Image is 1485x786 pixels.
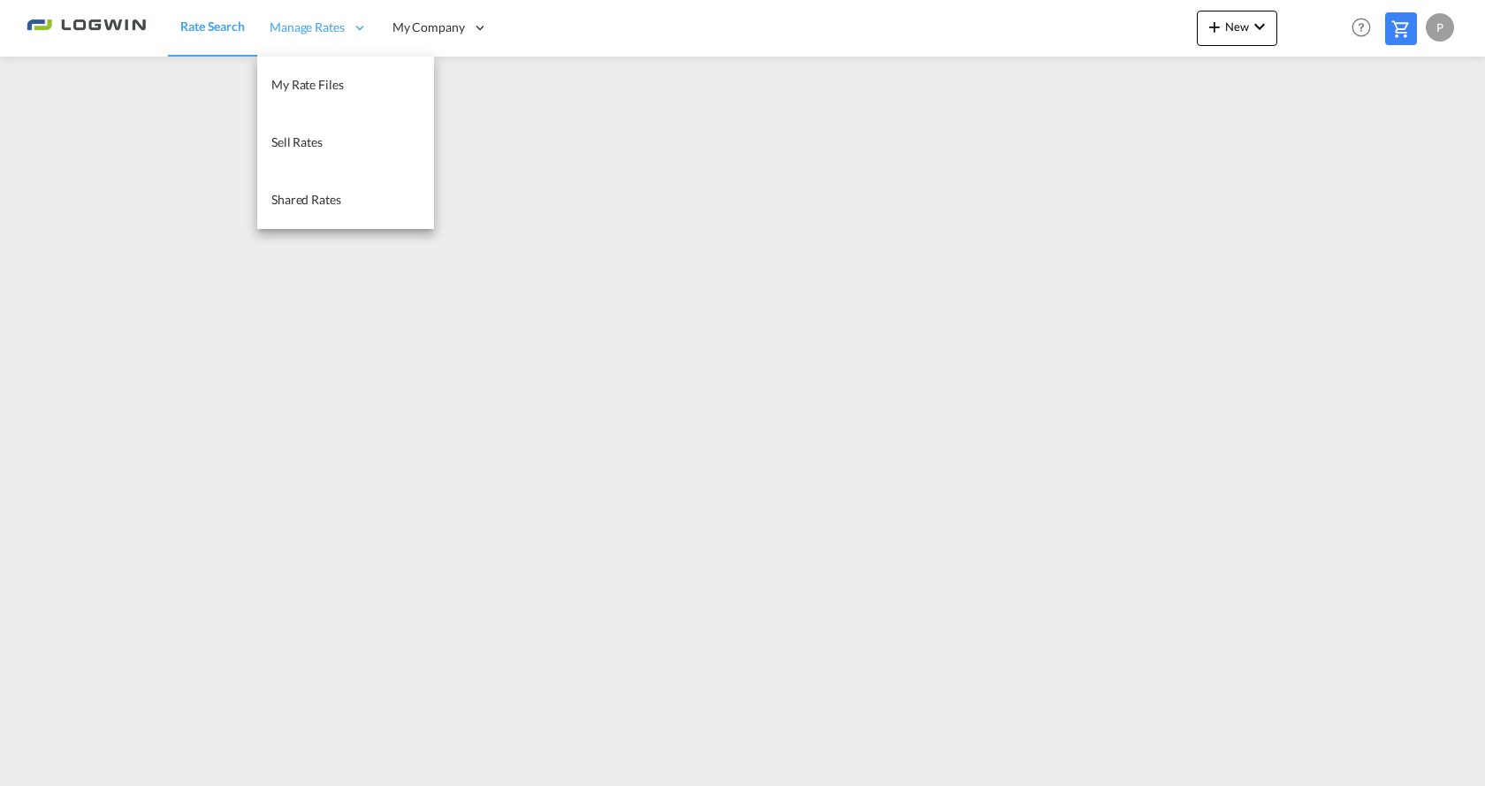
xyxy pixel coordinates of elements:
[271,134,323,149] span: Sell Rates
[257,172,434,229] a: Shared Rates
[1197,11,1277,46] button: icon-plus 400-fgNewicon-chevron-down
[1204,19,1270,34] span: New
[257,57,434,114] a: My Rate Files
[1426,13,1454,42] div: P
[1346,12,1376,42] span: Help
[180,19,245,34] span: Rate Search
[257,114,434,172] a: Sell Rates
[1204,16,1225,37] md-icon: icon-plus 400-fg
[1346,12,1385,44] div: Help
[270,19,345,36] span: Manage Rates
[392,19,465,36] span: My Company
[271,77,344,92] span: My Rate Files
[1249,16,1270,37] md-icon: icon-chevron-down
[271,192,341,207] span: Shared Rates
[27,8,146,48] img: 2761ae10d95411efa20a1f5e0282d2d7.png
